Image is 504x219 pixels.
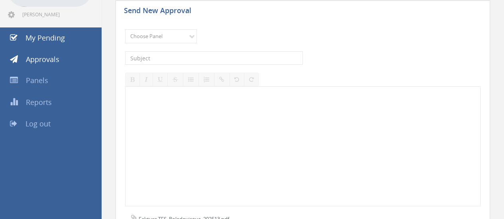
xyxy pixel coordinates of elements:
[26,97,52,107] span: Reports
[153,73,168,86] button: Underline
[244,73,259,86] button: Redo
[124,7,263,17] h5: Send New Approval
[167,73,183,86] button: Strikethrough
[22,11,90,17] span: [PERSON_NAME][EMAIL_ADDRESS][PERSON_NAME][DOMAIN_NAME]
[198,73,214,86] button: Ordered List
[214,73,229,86] button: Insert / edit link
[183,73,199,86] button: Unordered List
[26,54,59,64] span: Approvals
[25,33,65,43] span: My Pending
[125,73,140,86] button: Bold
[26,76,48,85] span: Panels
[25,119,51,128] span: Log out
[229,73,244,86] button: Undo
[125,51,303,65] input: Subject
[139,73,153,86] button: Italic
